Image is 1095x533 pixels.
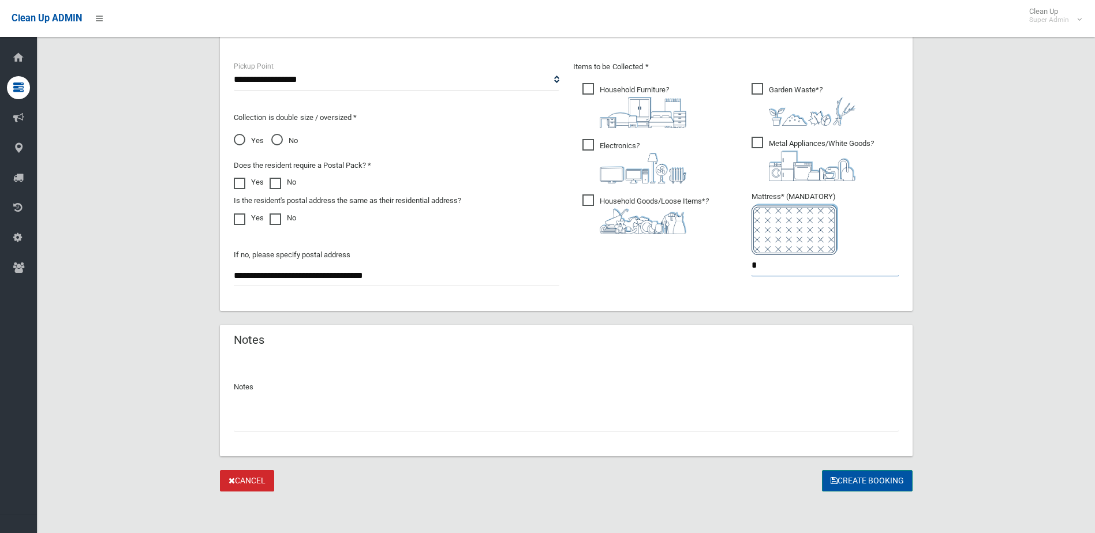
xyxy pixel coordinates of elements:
i: ? [600,197,709,234]
p: Items to be Collected * [573,60,899,74]
small: Super Admin [1029,16,1069,24]
img: aa9efdbe659d29b613fca23ba79d85cb.png [600,97,686,128]
img: 4fd8a5c772b2c999c83690221e5242e0.png [769,97,855,126]
span: Mattress* (MANDATORY) [752,192,899,255]
span: Yes [234,134,264,148]
label: Does the resident require a Postal Pack? * [234,159,371,172]
i: ? [769,85,855,126]
label: If no, please specify postal address [234,248,350,262]
i: ? [769,139,874,181]
span: Electronics [582,139,686,183]
img: 36c1b0289cb1767239cdd3de9e694f19.png [769,151,855,181]
span: Garden Waste* [752,83,855,126]
label: Yes [234,175,264,189]
label: Is the resident's postal address the same as their residential address? [234,194,461,208]
p: Collection is double size / oversized * [234,111,559,125]
span: No [271,134,298,148]
img: e7408bece873d2c1783593a074e5cb2f.png [752,204,838,255]
span: Metal Appliances/White Goods [752,137,874,181]
label: Yes [234,211,264,225]
span: Clean Up [1023,7,1081,24]
a: Cancel [220,470,274,491]
span: Clean Up ADMIN [12,13,82,24]
label: No [270,175,296,189]
header: Notes [220,329,278,351]
label: No [270,211,296,225]
i: ? [600,141,686,183]
img: 394712a680b73dbc3d2a6a3a7ffe5a07.png [600,153,686,183]
span: Household Goods/Loose Items* [582,194,709,234]
button: Create Booking [822,470,913,491]
p: Notes [234,380,899,394]
span: Household Furniture [582,83,686,128]
i: ? [600,85,686,128]
img: b13cc3517677393f34c0a387616ef184.png [600,208,686,234]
